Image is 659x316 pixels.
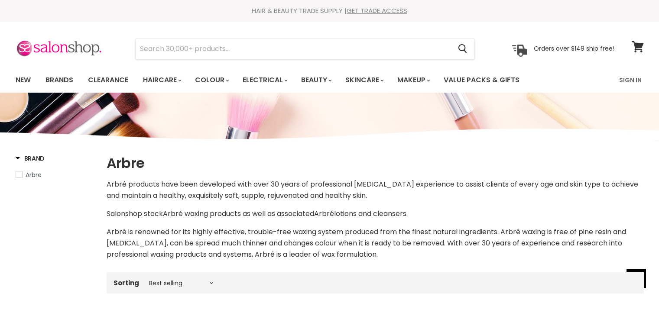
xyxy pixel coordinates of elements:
a: Makeup [391,71,435,89]
ul: Main menu [9,68,570,93]
span: Arbré [314,209,334,219]
a: Sign In [614,71,647,89]
a: Haircare [136,71,187,89]
input: Search [136,39,451,59]
a: Electrical [236,71,293,89]
a: Skincare [339,71,389,89]
a: Arbre [16,170,96,180]
form: Product [135,39,475,59]
a: Colour [188,71,234,89]
h3: Brand [16,154,45,163]
button: Search [451,39,474,59]
h1: Arbre [107,154,644,172]
a: GET TRADE ACCESS [347,6,407,15]
label: Sorting [114,279,139,287]
div: HAIR & BEAUTY TRADE SUPPLY | [5,6,655,15]
a: Clearance [81,71,135,89]
span: Arbre [26,171,42,179]
span: Salonshop stock [107,209,163,219]
a: Brands [39,71,80,89]
p: Orders over $149 ship free! [534,45,614,52]
span: Arbré products have been developed with over 30 years of professional [MEDICAL_DATA] experience t... [107,179,638,200]
a: Beauty [295,71,337,89]
a: New [9,71,37,89]
nav: Main [5,68,655,93]
span: Arbré is renowned for its highly effective, trouble-free waxing system produced from the finest n... [107,227,626,259]
p: Arbré waxing products as well as associated lotions and cleansers. [107,208,644,219]
a: Value Packs & Gifts [437,71,526,89]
